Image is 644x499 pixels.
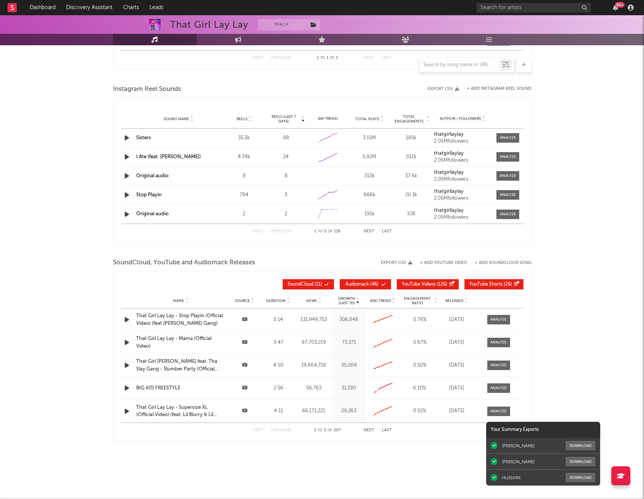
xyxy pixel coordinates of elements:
[271,229,291,234] button: Previous
[334,339,364,346] div: 73,371
[434,158,491,163] div: 2.05M followers
[136,211,169,216] a: Original audio
[136,335,226,350] a: That Girl Lay Lay - Mama (Official Video)
[392,114,426,124] span: Total Engagements
[615,2,625,8] div: 99 +
[318,429,322,432] span: to
[434,132,491,137] a: thatgirllaylay
[434,215,491,220] div: 2.05M followers
[225,134,263,142] div: 35.5k
[264,407,294,415] div: 4:11
[428,87,459,91] button: Export CSV
[267,172,305,180] div: 8
[225,210,263,218] div: 2
[334,385,364,392] div: 31,190
[334,316,364,324] div: 306,848
[136,404,226,419] a: That Girl Lay Lay - Supersize XL (Official Video) (feat. Lil Blurry & Lil [PERSON_NAME])
[392,191,430,199] div: 20.3k
[320,56,325,60] span: to
[440,116,481,121] span: Author / Followers
[338,301,355,305] p: (Last 7d)
[136,135,151,140] a: Sisters
[402,362,438,369] div: 0.50 %
[502,443,534,448] div: [PERSON_NAME]
[486,422,600,438] div: Your Summary Exports
[364,428,374,432] button: Next
[113,85,181,94] span: Instagram Reel Sounds
[267,114,301,124] span: Reels (last 7 days)
[434,151,464,156] strong: thatgirllaylay
[297,339,330,346] div: 87,703,219
[420,261,467,265] button: + Add YouTube Video
[334,407,364,415] div: 29,263
[237,117,247,121] span: Reels
[225,191,263,199] div: 794
[382,56,392,60] button: Last
[467,261,531,265] button: + Add SoundCloud Song
[382,428,392,432] button: Last
[297,407,330,415] div: 66,171,221
[502,459,534,464] div: [PERSON_NAME]
[253,229,264,234] button: First
[264,316,294,324] div: 5:14
[306,299,317,303] span: Views
[392,134,430,142] div: 185k
[402,316,438,324] div: 0.79 %
[267,134,305,142] div: 98
[318,230,323,233] span: to
[136,173,169,178] a: Original audio
[459,87,531,91] div: + Add Instagram Reel Sound
[566,457,595,466] button: Download
[264,362,294,369] div: 4:50
[434,170,464,175] strong: thatgirllaylay
[271,428,291,432] button: Previous
[613,5,618,11] button: 99+
[350,191,388,199] div: 666k
[350,210,388,218] div: 191k
[350,172,388,180] div: 313k
[235,299,250,303] span: Source
[164,117,189,121] span: Sound Name
[402,407,438,415] div: 0.55 %
[253,56,264,60] button: First
[136,312,226,327] a: That Girl Lay Lay - Stop Playin (Official Video) (feat [PERSON_NAME] Gang)
[307,227,348,236] div: 1 5 118
[477,3,591,13] input: Search for artists
[338,296,355,301] p: Growth
[225,172,263,180] div: 8
[402,282,436,287] span: YouTube Videos
[434,196,491,201] div: 2.05M followers
[434,170,491,175] a: thatgirllaylay
[350,134,388,142] div: 3.15M
[297,316,330,324] div: 131,949,752
[264,385,294,392] div: 2:56
[566,473,595,482] button: Download
[307,54,348,63] div: 1 1 1
[267,210,305,218] div: 2
[170,19,248,30] div: That Girl Lay Lay
[288,282,323,287] span: ( 11 )
[288,282,313,287] span: SoundCloud
[402,339,438,346] div: 0.67 %
[442,385,472,392] div: [DATE]
[475,261,531,265] button: + Add SoundCloud Song
[136,385,226,392] div: BIG KID FREESTYLE
[340,279,391,289] button: Audiomack(46)
[442,362,472,369] div: [DATE]
[307,426,348,435] div: 1 5 207
[136,358,226,373] a: That Girl [PERSON_NAME] feat. Tha Slay Gang - Slumber Party (Official Music Video)
[381,261,412,265] button: Export CSV
[412,261,467,265] div: + Add YouTube Video
[328,230,332,233] span: of
[370,299,391,303] span: 60D Trend
[364,56,374,60] button: Next
[309,116,347,122] div: 6M Trend
[355,117,379,121] span: Total Plays
[402,296,433,305] span: Engagement Ratio
[434,132,464,137] strong: thatgirllaylay
[442,339,472,346] div: [DATE]
[253,428,264,432] button: First
[328,429,332,432] span: of
[173,299,184,303] span: Name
